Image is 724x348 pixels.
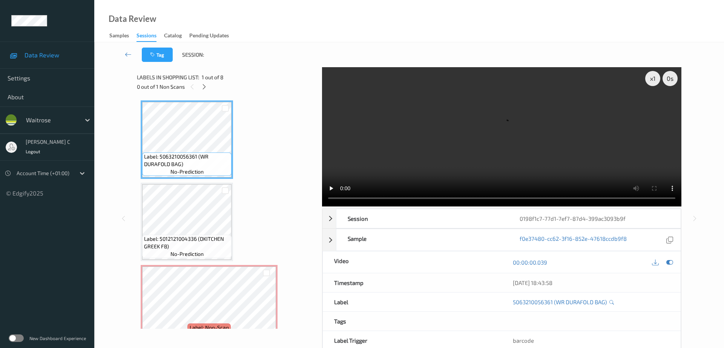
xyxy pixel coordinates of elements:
div: 0198f1c7-77d1-7ef7-87d4-399ac3093b9f [508,209,681,228]
span: 1 out of 8 [202,74,224,81]
div: [DATE] 18:43:58 [513,279,669,286]
div: Video [323,251,502,273]
div: Session [336,209,509,228]
div: Timestamp [323,273,502,292]
div: Catalog [164,32,182,41]
div: Label [323,293,502,311]
div: Session0198f1c7-77d1-7ef7-87d4-399ac3093b9f [322,209,681,228]
span: no-prediction [170,168,204,176]
a: 00:00:00.039 [513,259,547,266]
a: Pending Updates [189,31,236,41]
a: Sessions [137,31,164,42]
div: Sample [336,229,509,251]
div: Data Review [109,15,156,23]
a: Samples [109,31,137,41]
a: Catalog [164,31,189,41]
span: Label: Non-Scan [190,324,229,331]
div: Pending Updates [189,32,229,41]
a: f0e37480-cc62-3f16-852e-47618ccdb9f8 [520,235,627,245]
div: 0 out of 1 Non Scans [137,82,317,91]
div: Tags [323,312,502,331]
span: Label: 5012121004336 (DKITCHEN GREEK FB) [144,235,230,250]
span: Labels in shopping list: [137,74,199,81]
div: Sessions [137,32,156,42]
div: 0 s [663,71,678,86]
button: Tag [142,48,173,62]
div: Samples [109,32,129,41]
div: x 1 [645,71,660,86]
span: Label: 5063210056361 (WR DURAFOLD BAG) [144,153,230,168]
div: Samplef0e37480-cc62-3f16-852e-47618ccdb9f8 [322,229,681,251]
span: no-prediction [170,250,204,258]
a: 5063210056361 (WR DURAFOLD BAG) [513,298,607,306]
span: Session: [182,51,204,59]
